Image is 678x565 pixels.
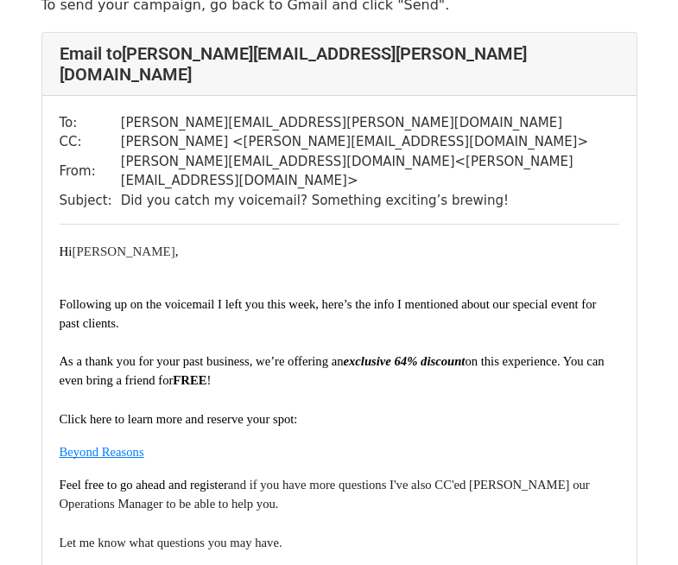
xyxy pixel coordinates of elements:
td: From: [60,152,121,191]
td: [PERSON_NAME][EMAIL_ADDRESS][DOMAIN_NAME] < [PERSON_NAME][EMAIL_ADDRESS][DOMAIN_NAME] > [121,152,619,191]
iframe: Chat Widget [592,482,678,565]
font: [PERSON_NAME] [60,244,179,258]
span: Let me know what questions you may have. [60,536,282,549]
span: Click here to learn more and reserve your spot: [60,412,298,426]
td: CC: [60,132,121,152]
b: FREE [173,373,206,387]
span: Beyond Reasons [60,445,144,459]
td: [PERSON_NAME] < [PERSON_NAME][EMAIL_ADDRESS][DOMAIN_NAME] > [121,132,619,152]
font: Hi [60,244,73,258]
h4: Email to [PERSON_NAME][EMAIL_ADDRESS][PERSON_NAME][DOMAIN_NAME] [60,43,619,85]
span: exclusive 64% discount [344,354,466,368]
td: Did you catch my voicemail? Something exciting’s brewing! [121,191,619,211]
td: Subject: [60,191,121,211]
span: As a thank you for your past business, we’re offering an [60,354,344,368]
font: , [175,244,179,258]
a: Beyond Reasons [60,443,144,460]
span: Feel free to go ahead and register [60,478,228,492]
span: Following up on the voicemail I left you this week, here’s the info I mentioned about our special... [60,297,600,330]
td: [PERSON_NAME][EMAIL_ADDRESS][PERSON_NAME][DOMAIN_NAME] [121,113,619,133]
td: To: [60,113,121,133]
span: and if you have more questions I've also CC'ed [PERSON_NAME] our Operations Manager to be able to... [60,478,593,511]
